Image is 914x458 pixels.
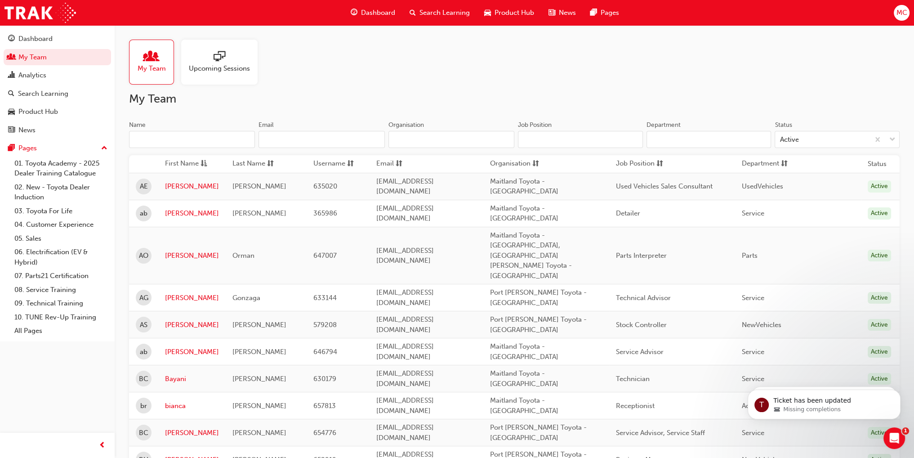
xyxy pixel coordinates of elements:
span: Orman [232,251,254,260]
div: Search Learning [18,89,68,99]
div: Active [868,180,891,193]
button: Job Positionsorting-icon [616,158,665,170]
a: [PERSON_NAME] [165,251,219,261]
iframe: Intercom live chat [883,427,905,449]
a: Dashboard [4,31,111,47]
span: [EMAIL_ADDRESS][DOMAIN_NAME] [376,247,434,265]
span: 1 [902,427,909,435]
span: sorting-icon [347,158,354,170]
span: First Name [165,158,199,170]
div: Active [868,250,891,262]
span: [PERSON_NAME] [232,182,286,190]
div: Product Hub [18,107,58,117]
span: Service Advisor, Service Staff [616,429,705,437]
span: [EMAIL_ADDRESS][DOMAIN_NAME] [376,204,434,223]
a: guage-iconDashboard [343,4,402,22]
span: [EMAIL_ADDRESS][DOMAIN_NAME] [376,177,434,196]
div: Active [780,135,798,145]
span: Maitland Toyota - [GEOGRAPHIC_DATA], [GEOGRAPHIC_DATA][PERSON_NAME] Toyota - [GEOGRAPHIC_DATA] [490,231,572,280]
span: br [140,401,147,411]
span: [PERSON_NAME] [232,348,286,356]
span: sessionType_ONLINE_URL-icon [214,51,225,63]
span: asc-icon [201,158,207,170]
span: MC [896,8,907,18]
button: Pages [4,140,111,157]
button: Departmentsorting-icon [742,158,791,170]
span: search-icon [8,90,14,98]
a: Bayani [165,374,219,384]
a: 06. Electrification (EV & Hybrid) [11,245,111,269]
button: MC [894,5,910,21]
a: 01. Toyota Academy - 2025 Dealer Training Catalogue [11,157,111,180]
span: Parts Interpreter [616,251,667,260]
button: Last Namesorting-icon [232,158,282,170]
span: UsedVehicles [742,182,783,190]
div: Active [868,207,891,220]
span: chart-icon [8,72,15,80]
div: Name [129,121,146,130]
span: Service [742,294,764,302]
a: 10. TUNE Rev-Up Training [11,310,111,324]
span: [PERSON_NAME] [232,321,286,329]
span: down-icon [889,134,896,146]
span: pages-icon [590,7,597,18]
div: Job Position [518,121,552,130]
span: Maitland Toyota - [GEOGRAPHIC_DATA] [490,204,558,223]
span: Port [PERSON_NAME] Toyota - [GEOGRAPHIC_DATA] [490,423,587,442]
span: Dashboard [361,8,395,18]
span: 646794 [313,348,337,356]
iframe: Intercom notifications message [734,371,914,434]
span: BC [139,428,148,438]
div: Organisation [388,121,424,130]
span: News [559,8,576,18]
button: DashboardMy TeamAnalyticsSearch LearningProduct HubNews [4,29,111,140]
a: 07. Parts21 Certification [11,269,111,283]
span: [EMAIL_ADDRESS][DOMAIN_NAME] [376,396,434,415]
span: news-icon [548,7,555,18]
a: pages-iconPages [583,4,626,22]
span: 633144 [313,294,337,302]
div: Status [775,121,792,130]
span: up-icon [101,143,107,154]
span: Organisation [490,158,531,170]
span: 657813 [313,402,336,410]
span: Parts [742,251,758,260]
span: Maitland Toyota - [GEOGRAPHIC_DATA] [490,396,558,415]
span: search-icon [410,7,416,18]
span: car-icon [484,7,491,18]
span: Service [742,348,764,356]
a: 03. Toyota For Life [11,204,111,218]
a: 09. Technical Training [11,296,111,310]
button: Organisationsorting-icon [490,158,539,170]
span: sorting-icon [267,158,274,170]
span: Technician [616,375,650,383]
span: Stock Controller [616,321,667,329]
span: [EMAIL_ADDRESS][DOMAIN_NAME] [376,369,434,388]
span: AE [140,181,148,192]
span: 579208 [313,321,337,329]
th: Status [868,159,887,169]
span: Port [PERSON_NAME] Toyota - [GEOGRAPHIC_DATA] [490,288,587,307]
span: [PERSON_NAME] [232,402,286,410]
span: 630179 [313,375,336,383]
span: Last Name [232,158,265,170]
span: Product Hub [495,8,534,18]
a: 02. New - Toyota Dealer Induction [11,180,111,204]
span: Pages [601,8,619,18]
div: Active [868,292,891,304]
a: 04. Customer Experience [11,218,111,232]
span: Maitland Toyota - [GEOGRAPHIC_DATA] [490,369,558,388]
span: Technical Advisor [616,294,671,302]
span: Job Position [616,158,655,170]
span: news-icon [8,126,15,135]
span: Receptionist [616,402,655,410]
a: search-iconSearch Learning [402,4,477,22]
span: Username [313,158,345,170]
span: ab [140,208,147,219]
a: Analytics [4,67,111,84]
div: Email [259,121,274,130]
span: 635020 [313,182,337,190]
span: AO [139,251,148,261]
